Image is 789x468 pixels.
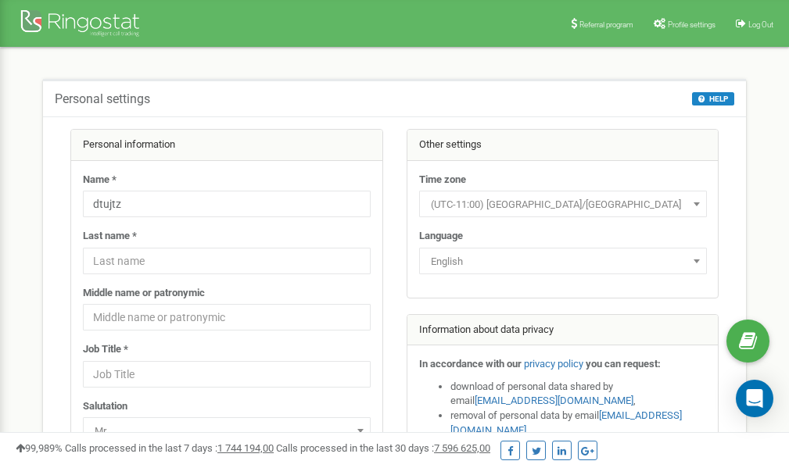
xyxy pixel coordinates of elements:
span: Calls processed in the last 30 days : [276,442,490,454]
strong: you can request: [586,358,661,370]
label: Language [419,229,463,244]
span: Mr. [83,417,371,444]
button: HELP [692,92,734,105]
input: Last name [83,248,371,274]
span: (UTC-11:00) Pacific/Midway [425,194,701,216]
span: 99,989% [16,442,63,454]
u: 1 744 194,00 [217,442,274,454]
li: download of personal data shared by email , [450,380,707,409]
div: Open Intercom Messenger [736,380,773,417]
label: Last name * [83,229,137,244]
h5: Personal settings [55,92,150,106]
label: Middle name or patronymic [83,286,205,301]
span: Profile settings [668,20,715,29]
label: Job Title * [83,342,128,357]
input: Name [83,191,371,217]
a: privacy policy [524,358,583,370]
label: Name * [83,173,117,188]
span: (UTC-11:00) Pacific/Midway [419,191,707,217]
span: English [425,251,701,273]
div: Information about data privacy [407,315,719,346]
label: Salutation [83,399,127,414]
span: Mr. [88,420,365,442]
div: Personal information [71,130,382,161]
input: Job Title [83,361,371,388]
label: Time zone [419,173,466,188]
div: Other settings [407,130,719,161]
span: Referral program [579,20,633,29]
span: Log Out [748,20,773,29]
span: English [419,248,707,274]
a: [EMAIL_ADDRESS][DOMAIN_NAME] [475,395,633,406]
span: Calls processed in the last 7 days : [65,442,274,454]
input: Middle name or patronymic [83,304,371,330]
li: removal of personal data by email , [450,409,707,438]
strong: In accordance with our [419,358,522,370]
u: 7 596 625,00 [434,442,490,454]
